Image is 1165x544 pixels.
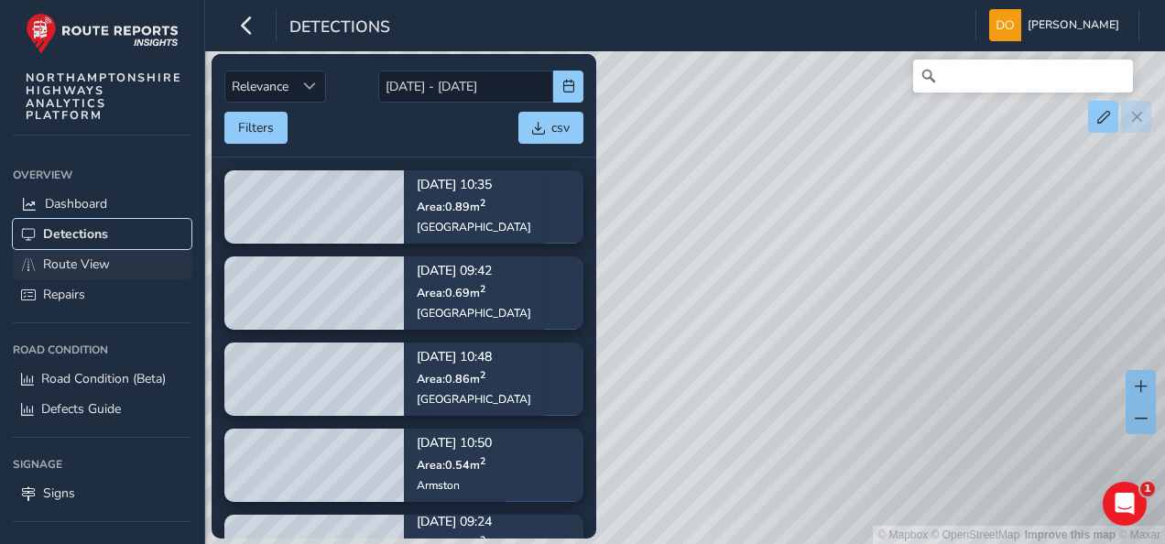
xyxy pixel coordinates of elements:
sup: 2 [480,282,485,296]
p: [DATE] 09:42 [417,266,531,278]
span: Route View [43,256,110,273]
a: Defects Guide [13,394,191,424]
span: Area: 0.89 m [417,199,485,214]
span: Signs [43,484,75,502]
span: 1 [1140,482,1155,496]
button: Filters [224,112,288,144]
p: [DATE] 09:24 [417,517,571,529]
span: Repairs [43,286,85,303]
a: Road Condition (Beta) [13,364,191,394]
sup: 2 [480,368,485,382]
span: Detections [289,16,390,41]
span: Relevance [225,71,295,102]
div: Overview [13,161,191,189]
img: diamond-layout [989,9,1021,41]
span: NORTHAMPTONSHIRE HIGHWAYS ANALYTICS PLATFORM [26,71,182,122]
div: Signage [13,451,191,478]
div: Road Condition [13,336,191,364]
span: Detections [43,225,108,243]
a: Detections [13,219,191,249]
iframe: Intercom live chat [1103,482,1147,526]
button: csv [518,112,583,144]
span: csv [551,119,570,136]
sup: 2 [480,196,485,210]
span: Area: 0.69 m [417,285,485,300]
p: [DATE] 10:35 [417,180,531,192]
span: Area: 0.54 m [417,457,485,473]
span: [PERSON_NAME] [1028,9,1119,41]
div: [GEOGRAPHIC_DATA] [417,220,531,234]
a: Repairs [13,279,191,310]
div: Armston [417,478,492,493]
a: Route View [13,249,191,279]
p: [DATE] 10:50 [417,438,492,451]
a: Dashboard [13,189,191,219]
span: Area: 0.86 m [417,371,485,386]
sup: 2 [480,454,485,468]
div: [GEOGRAPHIC_DATA] [417,392,531,407]
button: [PERSON_NAME] [989,9,1126,41]
a: Signs [13,478,191,508]
span: Dashboard [45,195,107,212]
img: rr logo [26,13,179,54]
span: Road Condition (Beta) [41,370,166,387]
span: Defects Guide [41,400,121,418]
div: [GEOGRAPHIC_DATA] [417,306,531,321]
div: Sort by Date [295,71,325,102]
input: Search [913,60,1133,92]
p: [DATE] 10:48 [417,352,531,364]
